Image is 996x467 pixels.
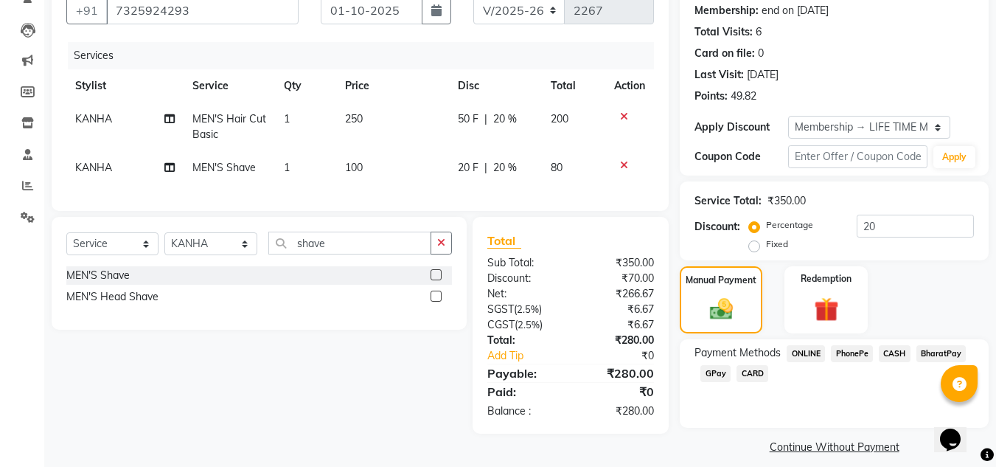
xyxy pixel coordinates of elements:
[476,255,571,271] div: Sub Total:
[766,238,788,251] label: Fixed
[458,160,478,176] span: 20 F
[747,67,779,83] div: [DATE]
[758,46,764,61] div: 0
[694,120,787,135] div: Apply Discount
[487,233,521,249] span: Total
[493,160,517,176] span: 20 %
[694,24,753,40] div: Total Visits:
[571,404,665,419] div: ₹280.00
[801,272,852,286] label: Redemption
[767,193,806,209] div: ₹350.00
[879,345,910,362] span: CASH
[476,302,571,317] div: ( )
[66,268,130,283] div: MEN'S Shave
[476,383,571,401] div: Paid:
[788,145,927,168] input: Enter Offer / Coupon Code
[766,218,813,232] label: Percentage
[68,42,665,69] div: Services
[284,161,290,174] span: 1
[476,286,571,302] div: Net:
[192,161,256,174] span: MEN'S Shave
[787,345,825,362] span: ONLINE
[683,440,986,455] a: Continue Without Payment
[587,348,666,364] div: ₹0
[551,112,568,125] span: 200
[275,69,336,103] th: Qty
[66,289,159,305] div: MEN'S Head Shave
[476,364,571,382] div: Payable:
[192,112,266,141] span: MEN'S Hair Cut Basic
[476,333,571,348] div: Total:
[336,69,449,103] th: Price
[731,89,756,104] div: 49.82
[571,383,665,401] div: ₹0
[458,111,478,127] span: 50 F
[476,317,571,333] div: ( )
[542,69,605,103] th: Total
[934,408,981,452] iframe: chat widget
[916,345,967,362] span: BharatPay
[694,193,762,209] div: Service Total:
[487,302,514,316] span: SGST
[75,161,112,174] span: KANHA
[476,348,586,364] a: Add Tip
[571,317,665,333] div: ₹6.67
[517,303,539,315] span: 2.5%
[756,24,762,40] div: 6
[807,294,846,325] img: _gift.svg
[694,46,755,61] div: Card on file:
[571,364,665,382] div: ₹280.00
[694,67,744,83] div: Last Visit:
[694,219,740,235] div: Discount:
[703,296,740,322] img: _cash.svg
[694,345,781,361] span: Payment Methods
[571,286,665,302] div: ₹266.67
[449,69,542,103] th: Disc
[605,69,654,103] th: Action
[268,232,431,255] input: Search or Scan
[551,161,563,174] span: 80
[484,111,487,127] span: |
[571,302,665,317] div: ₹6.67
[831,345,873,362] span: PhonePe
[345,112,363,125] span: 250
[184,69,276,103] th: Service
[571,255,665,271] div: ₹350.00
[762,3,829,18] div: end on [DATE]
[694,89,728,104] div: Points:
[493,111,517,127] span: 20 %
[476,271,571,286] div: Discount:
[571,333,665,348] div: ₹280.00
[736,365,768,382] span: CARD
[75,112,112,125] span: KANHA
[686,274,756,287] label: Manual Payment
[933,146,975,168] button: Apply
[284,112,290,125] span: 1
[694,3,759,18] div: Membership:
[700,365,731,382] span: GPay
[66,69,184,103] th: Stylist
[484,160,487,176] span: |
[487,318,515,331] span: CGST
[571,271,665,286] div: ₹70.00
[476,404,571,419] div: Balance :
[518,319,540,331] span: 2.5%
[694,149,787,165] div: Coupon Code
[345,161,363,174] span: 100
